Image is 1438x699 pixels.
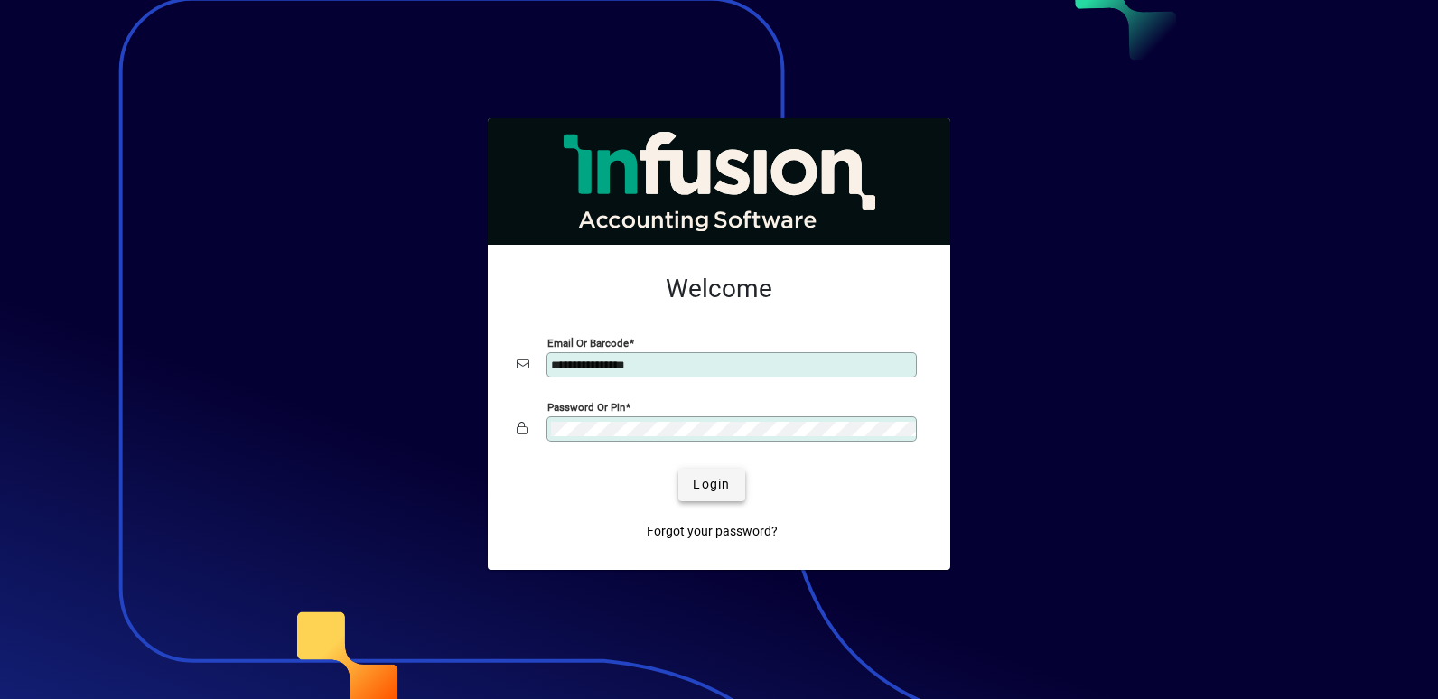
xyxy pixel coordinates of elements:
a: Forgot your password? [640,516,785,548]
mat-label: Password or Pin [547,400,625,413]
mat-label: Email or Barcode [547,336,629,349]
h2: Welcome [517,274,921,304]
button: Login [678,469,744,501]
span: Login [693,475,730,494]
span: Forgot your password? [647,522,778,541]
